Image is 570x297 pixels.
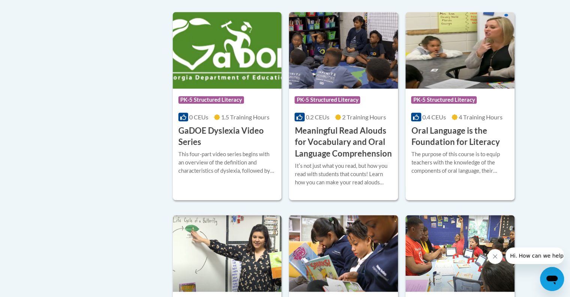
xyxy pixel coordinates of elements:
[422,113,446,121] span: 0.4 CEUs
[4,5,61,11] span: Hi. How can we help?
[405,12,515,200] a: Course LogoPK-5 Structured Literacy0.4 CEUs4 Training Hours Oral Language is the Foundation for L...
[488,249,503,264] iframe: Close message
[459,113,503,121] span: 4 Training Hours
[405,215,515,292] img: Course Logo
[289,12,398,89] img: Course Logo
[289,215,398,292] img: Course Logo
[221,113,269,121] span: 1.5 Training Hours
[178,125,276,148] h3: GaDOE Dyslexia Video Series
[342,113,386,121] span: 2 Training Hours
[173,215,282,292] img: Course Logo
[295,162,392,187] div: Itʹs not just what you read, but how you read with students that counts! Learn how you can make y...
[295,125,392,160] h3: Meaningful Read Alouds for Vocabulary and Oral Language Comprehension
[295,96,360,104] span: PK-5 Structured Literacy
[289,12,398,200] a: Course LogoPK-5 Structured Literacy0.2 CEUs2 Training Hours Meaningful Read Alouds for Vocabulary...
[178,96,244,104] span: PK-5 Structured Literacy
[540,267,564,291] iframe: Button to launch messaging window
[178,150,276,175] div: This four-part video series begins with an overview of the definition and characteristics of dysl...
[306,113,329,121] span: 0.2 CEUs
[506,247,564,264] iframe: Message from company
[189,113,208,121] span: 0 CEUs
[173,12,282,89] img: Course Logo
[405,12,515,89] img: Course Logo
[173,12,282,200] a: Course LogoPK-5 Structured Literacy0 CEUs1.5 Training Hours GaDOE Dyslexia Video SeriesThis four-...
[411,125,509,148] h3: Oral Language is the Foundation for Literacy
[411,150,509,175] div: The purpose of this course is to equip teachers with the knowledge of the components of oral lang...
[411,96,477,104] span: PK-5 Structured Literacy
